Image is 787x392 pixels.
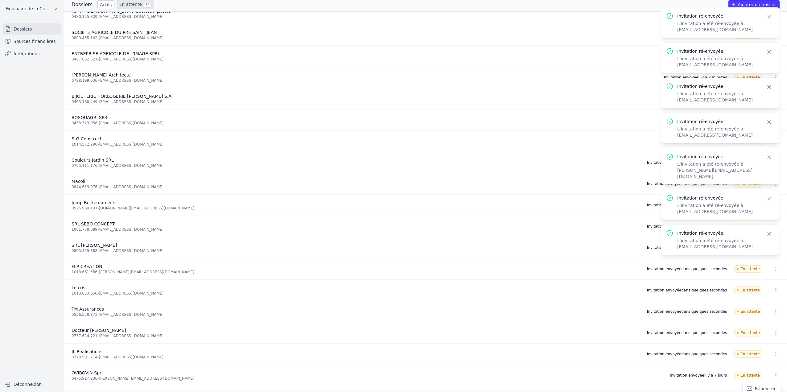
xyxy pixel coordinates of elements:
p: Invitation ré-envoyée [677,13,759,19]
p: Invitation ré-envoyée [677,230,759,236]
p: L'invitation a été ré-envoyée à [EMAIL_ADDRESS][DOMAIN_NAME] [677,202,759,215]
p: L'invitation a été ré-envoyée à [EMAIL_ADDRESS][DOMAIN_NAME] [677,91,759,103]
p: Invitation ré-envoyée [677,154,759,160]
p: L'invitation a été ré-envoyée à [EMAIL_ADDRESS][DOMAIN_NAME] [677,20,759,33]
p: Invitation ré-envoyée [677,195,759,201]
p: L'invitation a été ré-envoyée à [PERSON_NAME][EMAIL_ADDRESS][DOMAIN_NAME] [677,161,759,179]
p: Invitation ré-envoyée [677,118,759,125]
p: Invitation ré-envoyée [677,83,759,89]
p: L'invitation a été ré-envoyée à [EMAIL_ADDRESS][DOMAIN_NAME] [677,237,759,250]
p: L'invitation a été ré-envoyée à [EMAIL_ADDRESS][DOMAIN_NAME] [677,126,759,138]
p: Invitation ré-envoyée [677,48,759,54]
p: L'invitation a été ré-envoyée à [EMAIL_ADDRESS][DOMAIN_NAME] [677,56,759,68]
